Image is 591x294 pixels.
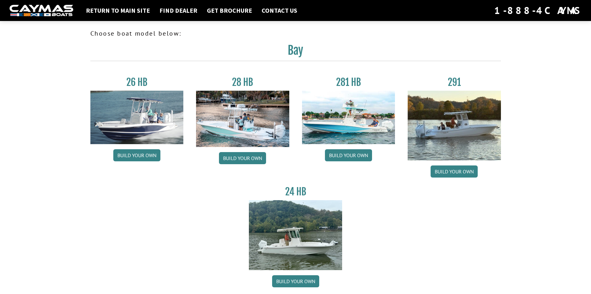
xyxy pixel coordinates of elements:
a: Build your own [431,165,478,178]
img: white-logo-c9c8dbefe5ff5ceceb0f0178aa75bf4bb51f6bca0971e226c86eb53dfe498488.png [10,5,73,17]
h3: 281 HB [302,76,395,88]
a: Find Dealer [156,6,201,15]
a: Get Brochure [204,6,255,15]
h3: 291 [408,76,501,88]
a: Build your own [325,149,372,161]
h3: 28 HB [196,76,289,88]
img: 24_HB_thumbnail.jpg [249,200,342,270]
a: Return to main site [83,6,153,15]
p: Choose boat model below: [90,29,501,38]
a: Contact Us [258,6,300,15]
h3: 26 HB [90,76,184,88]
h2: Bay [90,43,501,61]
img: 28_hb_thumbnail_for_caymas_connect.jpg [196,91,289,147]
img: 26_new_photo_resized.jpg [90,91,184,144]
h3: 24 HB [249,186,342,198]
a: Build your own [272,275,319,287]
img: 291_Thumbnail.jpg [408,91,501,160]
img: 28-hb-twin.jpg [302,91,395,144]
a: Build your own [113,149,160,161]
div: 1-888-4CAYMAS [494,3,581,17]
a: Build your own [219,152,266,164]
